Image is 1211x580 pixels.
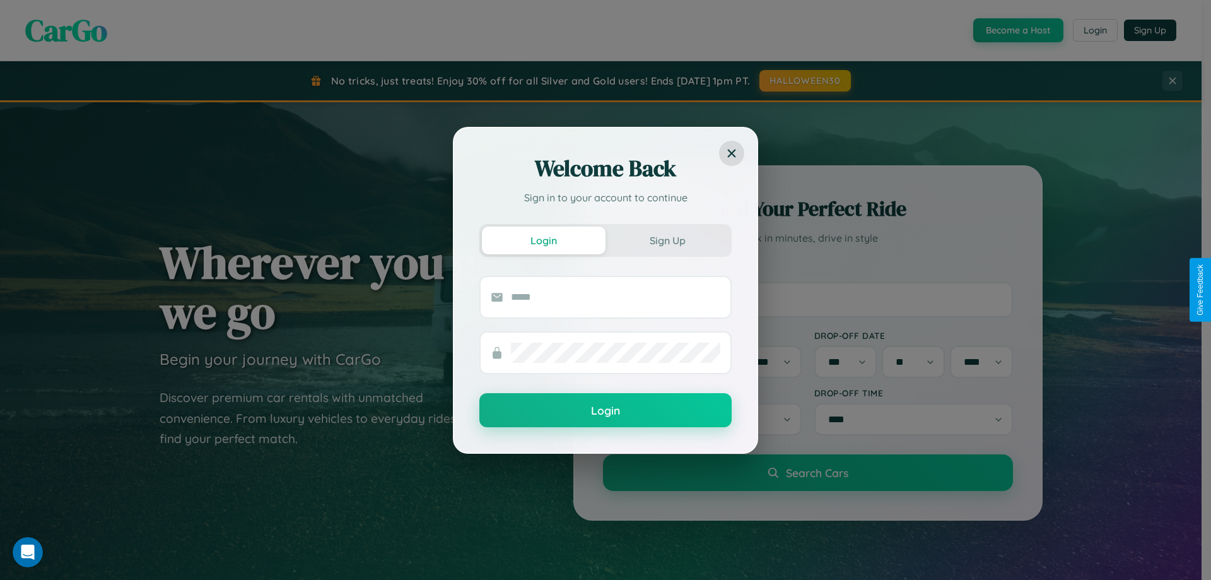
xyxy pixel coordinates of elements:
[1196,264,1205,316] div: Give Feedback
[479,393,732,427] button: Login
[482,227,605,254] button: Login
[605,227,729,254] button: Sign Up
[479,153,732,184] h2: Welcome Back
[479,190,732,205] p: Sign in to your account to continue
[13,537,43,567] iframe: Intercom live chat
